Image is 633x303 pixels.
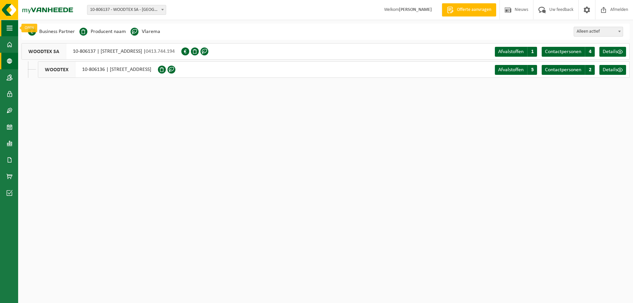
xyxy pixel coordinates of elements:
span: Alleen actief [574,27,623,36]
a: Details [599,47,626,57]
span: 4 [585,47,595,57]
li: Business Partner [28,27,75,37]
span: Afvalstoffen [498,49,524,54]
div: 10-806136 | [STREET_ADDRESS] [38,61,158,78]
span: 10-806137 - WOODTEX SA - WILRIJK [87,5,166,15]
span: Offerte aanvragen [455,7,493,13]
a: Offerte aanvragen [442,3,496,16]
a: Contactpersonen 2 [542,65,595,75]
span: Contactpersonen [545,49,581,54]
span: 1 [527,47,537,57]
span: 5 [527,65,537,75]
a: Details [599,65,626,75]
span: Contactpersonen [545,67,581,73]
span: Afvalstoffen [498,67,524,73]
span: WOODTEX [38,62,75,77]
span: 2 [585,65,595,75]
a: Contactpersonen 4 [542,47,595,57]
li: Producent naam [79,27,126,37]
span: WOODTEX SA [22,44,66,59]
strong: [PERSON_NAME] [399,7,432,12]
a: Afvalstoffen 5 [495,65,537,75]
li: Vlarema [131,27,160,37]
span: 10-806137 - WOODTEX SA - WILRIJK [87,5,166,15]
a: Afvalstoffen 1 [495,47,537,57]
span: Alleen actief [574,27,623,37]
span: Details [603,49,618,54]
span: 0413.744.194 [146,49,175,54]
div: 10-806137 | [STREET_ADDRESS] | [21,43,181,60]
span: Details [603,67,618,73]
